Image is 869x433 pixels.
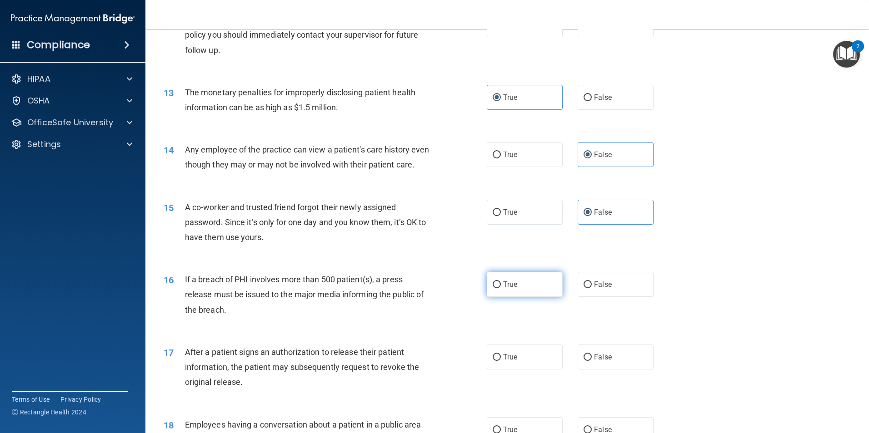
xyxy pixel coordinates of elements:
[12,408,86,417] span: Ⓒ Rectangle Health 2024
[60,395,101,404] a: Privacy Policy
[584,281,592,288] input: False
[503,93,517,102] span: True
[185,347,419,387] span: After a patient signs an authorization to release their patient information, the patient may subs...
[503,280,517,289] span: True
[27,39,90,51] h4: Compliance
[584,94,592,101] input: False
[164,145,174,156] span: 14
[27,139,61,150] p: Settings
[584,354,592,361] input: False
[27,74,50,84] p: HIPAA
[11,139,132,150] a: Settings
[856,46,859,58] div: 2
[185,88,415,112] span: The monetary penalties for improperly disclosing patient health information can be as high as $1....
[833,41,860,68] button: Open Resource Center, 2 new notifications
[164,420,174,431] span: 18
[11,95,132,106] a: OSHA
[594,280,612,289] span: False
[503,150,517,159] span: True
[503,208,517,216] span: True
[27,95,50,106] p: OSHA
[27,117,113,128] p: OfficeSafe University
[493,94,501,101] input: True
[164,347,174,358] span: 17
[493,152,501,158] input: True
[594,150,612,159] span: False
[11,117,132,128] a: OfficeSafe University
[164,88,174,98] span: 13
[185,15,418,54] span: If you suspect that someone is violating the practice's privacy policy you should immediately con...
[493,354,501,361] input: True
[11,10,135,28] img: PMB logo
[185,202,426,242] span: A co-worker and trusted friend forgot their newly assigned password. Since it’s only for one day ...
[584,209,592,216] input: False
[185,145,430,169] span: Any employee of the practice can view a patient's care history even though they may or may not be...
[594,93,612,102] span: False
[503,353,517,361] span: True
[584,152,592,158] input: False
[164,202,174,213] span: 15
[185,275,424,314] span: If a breach of PHI involves more than 500 patient(s), a press release must be issued to the major...
[594,208,612,216] span: False
[11,74,132,84] a: HIPAA
[493,209,501,216] input: True
[12,395,50,404] a: Terms of Use
[164,275,174,285] span: 16
[493,281,501,288] input: True
[594,353,612,361] span: False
